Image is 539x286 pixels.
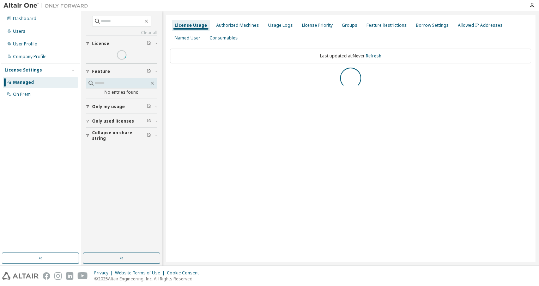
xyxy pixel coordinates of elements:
button: Feature [86,64,157,79]
div: Feature Restrictions [367,23,407,28]
span: Clear filter [147,104,151,110]
div: License Usage [175,23,207,28]
span: Collapse on share string [92,130,147,141]
button: Only my usage [86,99,157,114]
img: altair_logo.svg [2,272,38,280]
p: © 2025 Altair Engineering, Inc. All Rights Reserved. [94,276,203,282]
div: Privacy [94,270,115,276]
div: License Priority [302,23,333,28]
button: Collapse on share string [86,128,157,143]
button: Only used licenses [86,113,157,129]
div: Company Profile [13,54,47,60]
div: Named User [175,35,200,41]
img: linkedin.svg [66,272,73,280]
button: License [86,36,157,51]
div: Website Terms of Use [115,270,167,276]
div: On Prem [13,92,31,97]
a: Refresh [366,53,381,59]
div: Consumables [210,35,238,41]
span: Clear filter [147,118,151,124]
a: Clear all [86,30,157,36]
div: Groups [342,23,357,28]
div: Allowed IP Addresses [458,23,503,28]
div: No entries found [86,89,157,95]
span: Feature [92,69,110,74]
div: License Settings [5,67,42,73]
img: youtube.svg [78,272,88,280]
div: User Profile [13,41,37,47]
span: Clear filter [147,69,151,74]
span: Only used licenses [92,118,134,124]
div: Dashboard [13,16,36,21]
div: Borrow Settings [416,23,449,28]
div: Usage Logs [268,23,293,28]
span: License [92,41,109,46]
div: Authorized Machines [216,23,259,28]
span: Clear filter [147,41,151,46]
span: Clear filter [147,133,151,138]
div: Last updated at: Never [170,49,531,63]
div: Managed [13,80,34,85]
span: Only my usage [92,104,125,110]
div: Users [13,29,25,34]
img: instagram.svg [54,272,62,280]
img: Altair One [4,2,92,9]
div: Cookie Consent [167,270,203,276]
img: facebook.svg [43,272,50,280]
